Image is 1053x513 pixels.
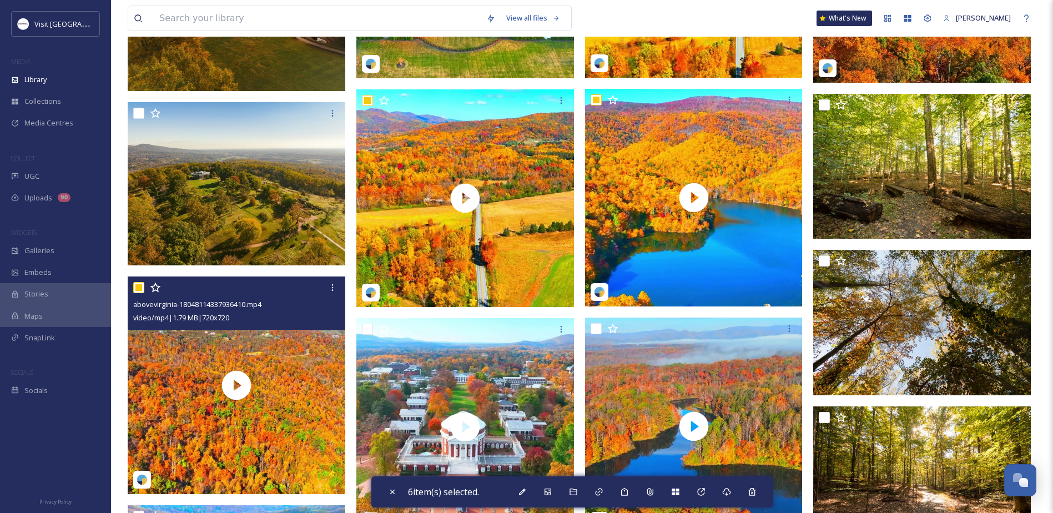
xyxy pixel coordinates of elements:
span: [PERSON_NAME] [956,13,1011,23]
img: thumbnail [585,89,803,306]
span: Visit [GEOGRAPHIC_DATA] [34,18,120,29]
img: thumbnail [128,276,345,494]
span: Socials [24,385,48,396]
img: snapsea-logo.png [137,474,148,485]
span: Maps [24,311,43,321]
img: snapsea-logo.png [594,58,605,69]
span: 6 item(s) selected. [408,486,479,498]
a: Privacy Policy [39,494,72,507]
img: PR_103017_FallTrails_JL_100.jpg [813,250,1031,395]
input: Search your library [154,6,481,31]
a: [PERSON_NAME] [938,7,1016,29]
span: Media Centres [24,118,73,128]
img: snapsea-logo.png [365,287,376,298]
a: What's New [817,11,872,26]
span: Uploads [24,193,52,203]
img: ext_1756836368.723227_nadirah@monticello.org-Monticello Fall.jpg [128,102,345,265]
span: UGC [24,171,39,182]
img: snapsea-logo.png [822,63,833,74]
span: SOCIALS [11,368,33,376]
button: Open Chat [1004,464,1036,496]
img: snapsea-logo.png [594,286,605,298]
div: 90 [58,193,70,202]
img: thumbnail [356,89,574,307]
span: WIDGETS [11,228,37,237]
span: Library [24,74,47,85]
span: abovevirginia-18048114337936410.mp4 [133,299,261,309]
img: PR_103017_FallTrails_JL_85.jpg [813,94,1031,239]
span: video/mp4 | 1.79 MB | 720 x 720 [133,313,229,323]
span: MEDIA [11,57,31,66]
span: Galleries [24,245,54,256]
span: SnapLink [24,333,55,343]
span: Stories [24,289,48,299]
span: Privacy Policy [39,498,72,505]
span: COLLECT [11,154,35,162]
img: Circle%20Logo.png [18,18,29,29]
span: Collections [24,96,61,107]
span: Embeds [24,267,52,278]
img: snapsea-logo.png [365,58,376,69]
a: View all files [501,7,566,29]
